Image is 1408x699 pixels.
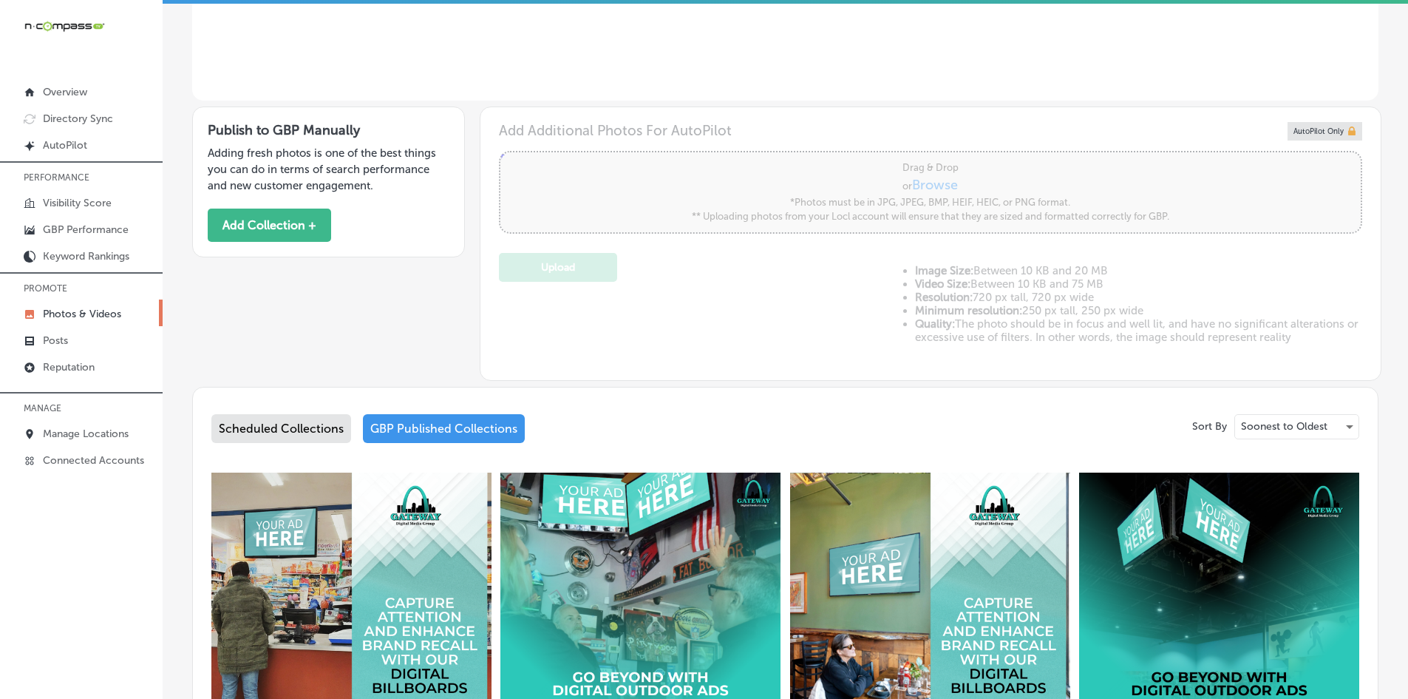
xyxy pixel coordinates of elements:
[43,197,112,209] p: Visibility Score
[208,209,331,242] button: Add Collection +
[1241,419,1327,433] p: Soonest to Oldest
[43,361,95,374] p: Reputation
[43,250,129,263] p: Keyword Rankings
[24,19,105,33] img: 660ab0bf-5cc7-4cb8-ba1c-48b5ae0f18e60NCTV_CLogo_TV_Black_-500x88.png
[43,223,129,236] p: GBP Performance
[43,112,113,125] p: Directory Sync
[1235,415,1358,439] div: Soonest to Oldest
[43,308,121,320] p: Photos & Videos
[208,122,449,138] h3: Publish to GBP Manually
[43,86,87,98] p: Overview
[43,454,144,467] p: Connected Accounts
[43,139,87,152] p: AutoPilot
[1192,420,1227,433] p: Sort By
[208,145,449,194] p: Adding fresh photos is one of the best things you can do in terms of search performance and new c...
[363,414,525,443] div: GBP Published Collections
[43,428,129,440] p: Manage Locations
[211,414,351,443] div: Scheduled Collections
[43,334,68,347] p: Posts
